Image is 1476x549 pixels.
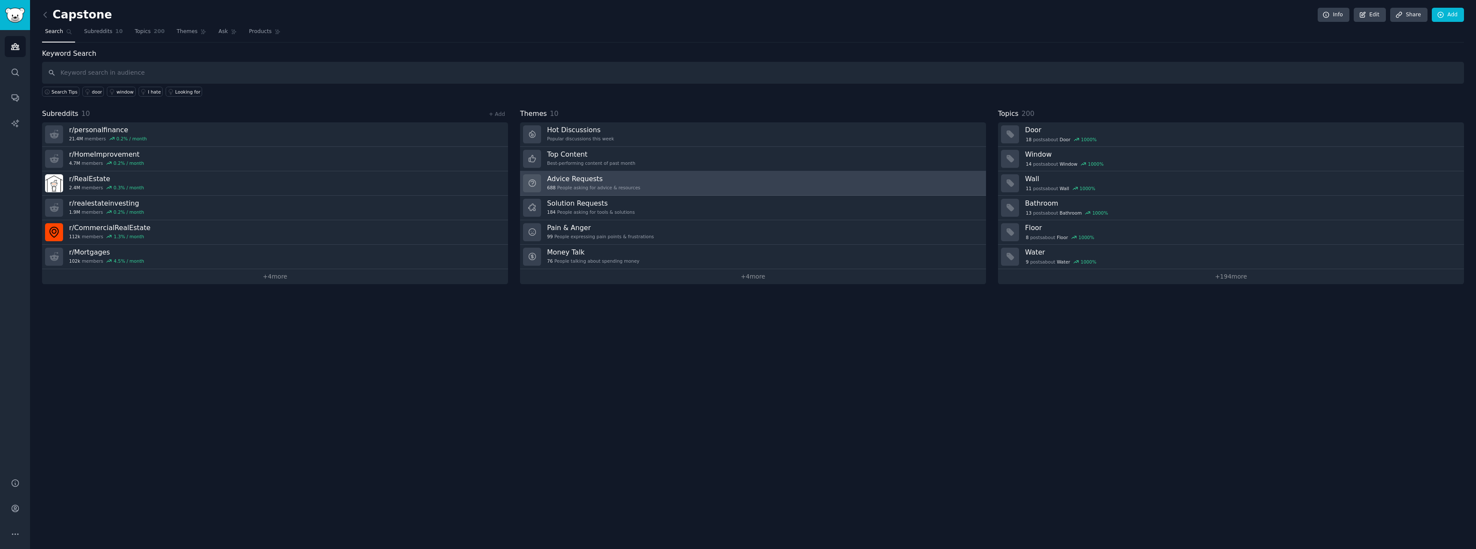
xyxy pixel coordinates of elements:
[547,248,639,257] h3: Money Talk
[1432,8,1464,22] a: Add
[69,174,144,183] h3: r/ RealEstate
[69,160,80,166] span: 4.7M
[998,109,1019,119] span: Topics
[42,109,79,119] span: Subreddits
[1354,8,1386,22] a: Edit
[69,199,144,208] h3: r/ realestateinvesting
[1022,109,1034,118] span: 200
[218,28,228,36] span: Ask
[42,269,508,284] a: +4more
[547,209,556,215] span: 184
[1079,234,1095,240] div: 1000 %
[1026,210,1031,216] span: 13
[42,49,96,58] label: Keyword Search
[1318,8,1349,22] a: Info
[998,269,1464,284] a: +194more
[174,25,210,42] a: Themes
[166,87,202,97] a: Looking for
[42,220,508,245] a: r/CommercialRealEstate112kmembers1.3% / month
[135,28,151,36] span: Topics
[69,185,144,191] div: members
[547,160,635,166] div: Best-performing content of past month
[998,147,1464,171] a: Window14postsaboutWindow1000%
[1025,199,1458,208] h3: Bathroom
[547,209,635,215] div: People asking for tools & solutions
[1026,259,1029,265] span: 9
[547,199,635,208] h3: Solution Requests
[114,160,144,166] div: 0.2 % / month
[547,150,635,159] h3: Top Content
[92,89,102,95] div: door
[1025,185,1096,192] div: post s about
[107,87,135,97] a: window
[520,109,547,119] span: Themes
[1081,136,1097,143] div: 1000 %
[42,147,508,171] a: r/HomeImprovement4.7Mmembers0.2% / month
[520,269,986,284] a: +4more
[69,223,151,232] h3: r/ CommercialRealEstate
[1025,125,1458,134] h3: Door
[998,196,1464,220] a: Bathroom13postsaboutBathroom1000%
[45,174,63,192] img: RealEstate
[1057,259,1070,265] span: Water
[520,245,986,269] a: Money Talk76People talking about spending money
[69,209,144,215] div: members
[114,209,144,215] div: 0.2 % / month
[1025,209,1109,217] div: post s about
[1025,223,1458,232] h3: Floor
[69,258,144,264] div: members
[1025,248,1458,257] h3: Water
[1026,161,1031,167] span: 14
[69,150,144,159] h3: r/ HomeImprovement
[114,185,144,191] div: 0.3 % / month
[69,258,80,264] span: 102k
[1025,258,1097,266] div: post s about
[139,87,163,97] a: I hate
[547,234,553,240] span: 99
[547,125,614,134] h3: Hot Discussions
[42,245,508,269] a: r/Mortgages102kmembers4.5% / month
[69,136,147,142] div: members
[1026,185,1031,191] span: 11
[1060,210,1082,216] span: Bathroom
[249,28,272,36] span: Products
[69,234,151,240] div: members
[116,136,147,142] div: 0.2 % / month
[520,196,986,220] a: Solution Requests184People asking for tools & solutions
[69,185,80,191] span: 2.4M
[114,258,144,264] div: 4.5 % / month
[520,220,986,245] a: Pain & Anger99People expressing pain points & frustrations
[547,234,654,240] div: People expressing pain points & frustrations
[547,174,640,183] h3: Advice Requests
[547,258,553,264] span: 76
[547,136,614,142] div: Popular discussions this week
[1025,160,1104,168] div: post s about
[42,25,75,42] a: Search
[1025,234,1095,241] div: post s about
[69,248,144,257] h3: r/ Mortgages
[148,89,161,95] div: I hate
[547,185,640,191] div: People asking for advice & resources
[42,171,508,196] a: r/RealEstate2.4Mmembers0.3% / month
[5,8,25,23] img: GummySearch logo
[81,25,126,42] a: Subreddits10
[1025,174,1458,183] h3: Wall
[1080,259,1096,265] div: 1000 %
[520,122,986,147] a: Hot DiscussionsPopular discussions this week
[69,136,83,142] span: 21.4M
[998,122,1464,147] a: Door18postsaboutDoor1000%
[82,109,90,118] span: 10
[520,171,986,196] a: Advice Requests688People asking for advice & resources
[45,223,63,241] img: CommercialRealEstate
[42,122,508,147] a: r/personalfinance21.4Mmembers0.2% / month
[69,160,144,166] div: members
[1060,185,1069,191] span: Wall
[175,89,200,95] div: Looking for
[42,8,112,22] h2: Capstone
[69,234,80,240] span: 112k
[1390,8,1427,22] a: Share
[154,28,165,36] span: 200
[1025,136,1098,143] div: post s about
[177,28,198,36] span: Themes
[547,223,654,232] h3: Pain & Anger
